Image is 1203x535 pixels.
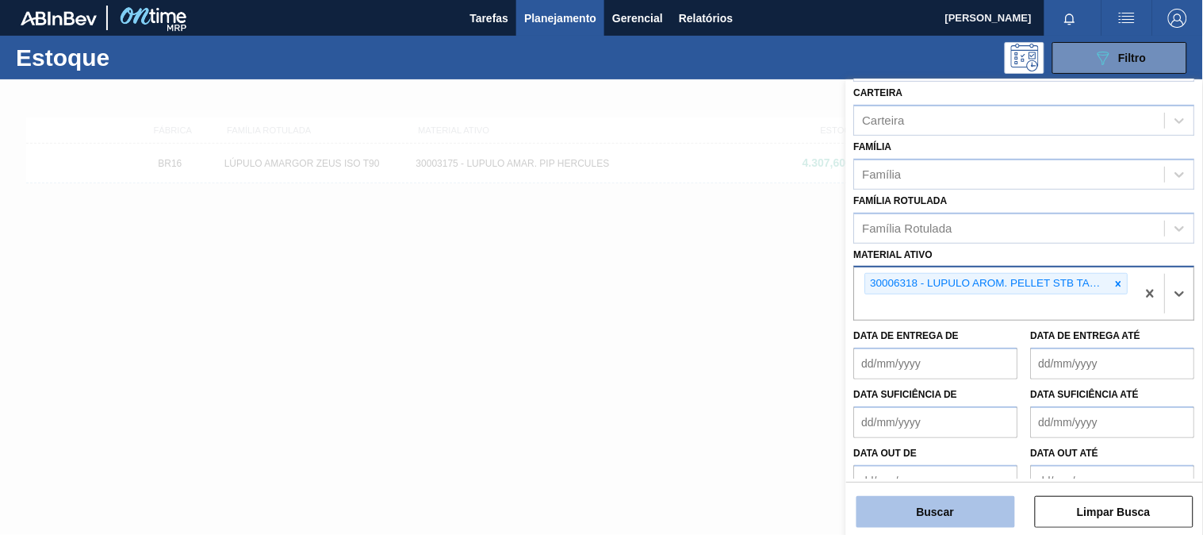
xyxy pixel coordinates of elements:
[679,9,733,28] span: Relatórios
[524,9,596,28] span: Planejamento
[854,465,1018,497] input: dd/mm/yyyy
[863,167,902,181] div: Família
[1168,9,1187,28] img: Logout
[1052,42,1187,74] button: Filtro
[1005,42,1044,74] div: Pogramando: nenhum usuário selecionado
[469,9,508,28] span: Tarefas
[854,389,958,400] label: Data suficiência de
[16,48,243,67] h1: Estoque
[1031,389,1140,400] label: Data suficiência até
[1031,330,1141,341] label: Data de Entrega até
[863,221,952,235] div: Família Rotulada
[1031,465,1195,497] input: dd/mm/yyyy
[1117,9,1136,28] img: userActions
[1031,448,1099,459] label: Data out até
[1031,406,1195,438] input: dd/mm/yyyy
[1031,348,1195,379] input: dd/mm/yyyy
[854,249,933,260] label: Material ativo
[854,141,892,152] label: Família
[854,406,1018,438] input: dd/mm/yyyy
[1119,52,1147,64] span: Filtro
[854,330,960,341] label: Data de Entrega de
[866,274,1110,294] div: 30006318 - LUPULO AROM. PELLET STB TAHOMA
[612,9,663,28] span: Gerencial
[854,448,918,459] label: Data out de
[21,11,97,25] img: TNhmsLtSVTkK8tSr43FrP2fwEKptu5GPRR3wAAAABJRU5ErkJggg==
[863,114,905,127] div: Carteira
[1044,7,1095,29] button: Notificações
[854,348,1018,379] input: dd/mm/yyyy
[854,87,903,98] label: Carteira
[854,195,948,206] label: Família Rotulada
